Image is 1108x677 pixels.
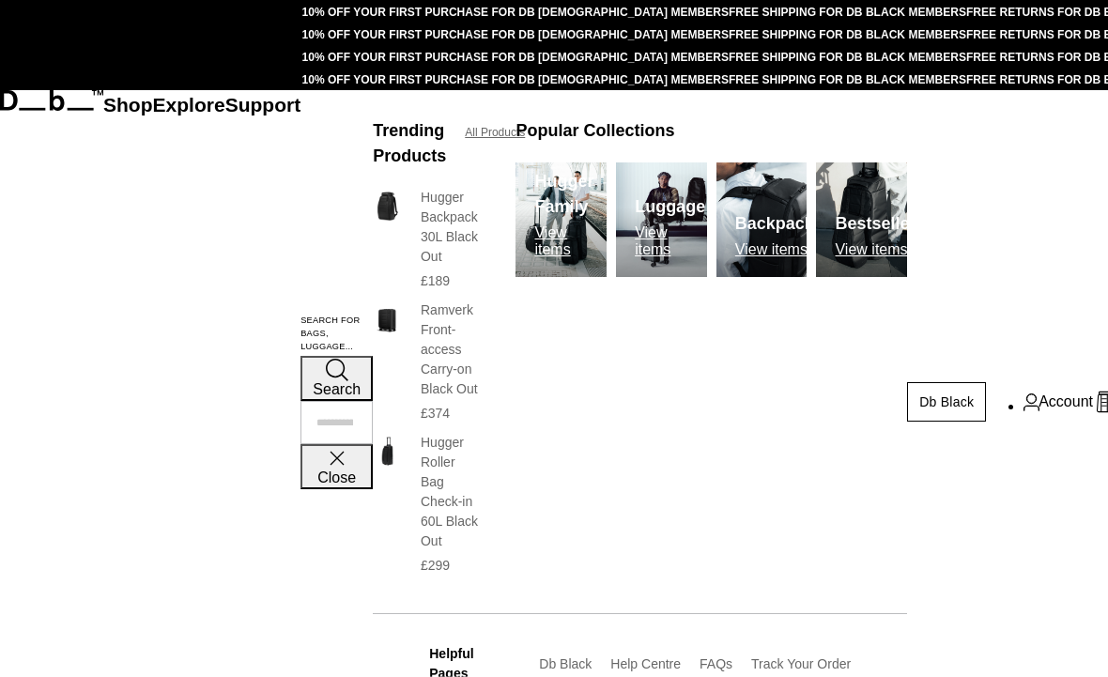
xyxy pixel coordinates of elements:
a: FAQs [700,656,732,671]
img: Ramverk Front-access Carry-on Black Out [373,300,402,337]
h3: Hugger Backpack 30L Black Out [421,188,478,267]
h3: Ramverk Front-access Carry-on Black Out [421,300,478,399]
span: £374 [421,406,450,421]
a: FREE SHIPPING FOR DB BLACK MEMBERS [729,73,966,86]
a: FREE SHIPPING FOR DB BLACK MEMBERS [729,51,966,64]
a: Explore [153,94,225,115]
p: View items [534,224,607,258]
p: View items [635,224,707,258]
a: 10% OFF YOUR FIRST PURCHASE FOR DB [DEMOGRAPHIC_DATA] MEMBERS [302,28,729,41]
a: Help Centre [610,656,681,671]
h3: Bestsellers [835,211,925,237]
span: Search [313,381,361,397]
button: Close [300,444,373,489]
a: 10% OFF YOUR FIRST PURCHASE FOR DB [DEMOGRAPHIC_DATA] MEMBERS [302,73,729,86]
h3: Backpacks [735,211,823,237]
img: Db [516,162,607,277]
a: Db Bestsellers View items [816,162,907,277]
a: Db Backpacks View items [716,162,808,277]
h3: Hugger Roller Bag Check-in 60L Black Out [421,433,478,551]
a: Account [1023,391,1093,413]
a: FREE SHIPPING FOR DB BLACK MEMBERS [729,6,966,19]
a: Db Luggage View items [616,162,707,277]
a: 10% OFF YOUR FIRST PURCHASE FOR DB [DEMOGRAPHIC_DATA] MEMBERS [302,51,729,64]
a: Hugger Backpack 30L Black Out Hugger Backpack 30L Black Out £189 [373,188,478,291]
span: £189 [421,273,450,288]
label: Search for Bags, Luggage... [300,315,373,354]
button: Search [300,356,373,401]
p: View items [835,241,925,258]
span: Close [317,469,356,485]
a: All Products [465,124,525,141]
a: Support [225,94,301,115]
h3: Hugger Family [534,169,607,220]
a: Db Black [907,382,986,422]
span: Account [1039,391,1093,413]
h3: Luggage [635,194,707,220]
img: Db [616,162,707,277]
img: Db [816,162,907,277]
a: Track Your Order [751,656,851,671]
img: Hugger Roller Bag Check-in 60L Black Out [373,433,402,469]
a: Shop [103,94,153,115]
img: Hugger Backpack 30L Black Out [373,188,402,224]
a: Db Hugger Family View items [516,162,607,277]
h3: Popular Collections [516,118,674,144]
a: Db Black [539,656,592,671]
a: FREE SHIPPING FOR DB BLACK MEMBERS [729,28,966,41]
p: View items [735,241,823,258]
a: Ramverk Front-access Carry-on Black Out Ramverk Front-access Carry-on Black Out £374 [373,300,478,423]
a: Hugger Roller Bag Check-in 60L Black Out Hugger Roller Bag Check-in 60L Black Out £299 [373,433,478,576]
a: 10% OFF YOUR FIRST PURCHASE FOR DB [DEMOGRAPHIC_DATA] MEMBERS [302,6,729,19]
span: £299 [421,558,450,573]
img: Db [716,162,808,277]
h3: Trending Products [373,118,446,169]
